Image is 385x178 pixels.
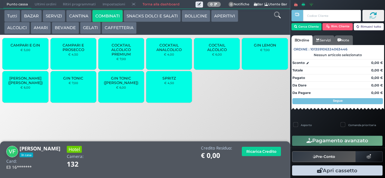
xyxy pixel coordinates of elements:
input: Codice Cliente [303,10,361,21]
label: Asporto [301,123,312,127]
h1: 132 [67,161,95,168]
strong: Da Dare [292,83,306,87]
button: BAZAR [21,10,42,22]
button: Tutti [4,10,20,22]
button: Rimuovi tutto [354,23,384,30]
span: COCKTAIL ALCOLICO PREMIUM [103,43,139,56]
a: Servizi [313,35,334,45]
button: SNACKS DOLCI E SALATI [124,10,181,22]
span: GIN LEMON [254,43,276,47]
button: BOLLICINE [182,10,210,22]
span: COCTAIL ALCOLICO [199,43,235,52]
span: Impostazioni [99,0,128,9]
span: Ritiri programmati [60,0,99,9]
span: Punto cassa [3,0,31,9]
button: CAFFETTERIA [102,22,137,34]
button: Rim. Cliente [322,23,353,30]
small: € 6,00 [212,53,222,56]
button: Cerca Cliente [291,23,322,30]
strong: Totale [292,68,303,72]
strong: Segue [333,99,343,103]
span: GIN TONIC [63,76,83,80]
button: Apri cassetto [292,165,383,176]
button: SERVIZI [43,10,65,22]
button: GELATI [80,22,101,34]
label: Comanda prioritaria [348,123,376,127]
button: ALCOLICI [4,22,30,34]
small: € 6,00 [20,86,30,89]
span: COCKTAIL ANALCOLICO [151,43,187,52]
a: Note [334,35,353,45]
h1: € 0,00 [201,152,232,159]
a: Ordine [291,35,313,45]
small: € 4,50 [68,53,78,56]
h3: Hotel [67,146,82,153]
strong: Pagato [292,76,305,80]
span: GIN TONIC ([PERSON_NAME]) [103,76,139,85]
small: € 7,00 [69,81,78,85]
span: CAMPARI E PROSECCO [55,43,91,52]
div: Nessun articolo selezionato [291,53,384,57]
button: COMBINATI [92,10,123,22]
img: Vincenzo Fumai [6,146,18,158]
strong: 0,00 € [371,76,383,80]
small: € 7,00 [260,48,270,52]
strong: Da Pagare [292,91,311,95]
button: CANTINA [66,10,91,22]
strong: 0,00 € [371,68,383,72]
span: Ordine : [294,47,310,52]
a: Torna alla dashboard [139,0,183,9]
button: AMARI [31,22,51,34]
span: SPRITZ [162,76,176,80]
small: € 4,00 [164,53,174,56]
b: 0 [210,2,213,6]
small: € 4,50 [164,81,174,85]
b: [PERSON_NAME] [20,145,60,152]
small: € 7,00 [116,57,126,61]
button: APERITIVI [211,10,238,22]
strong: 0,00 € [371,61,383,65]
small: € 5,00 [20,48,30,52]
small: € 6,00 [116,86,126,89]
h4: Camera: [67,154,84,159]
span: [PERSON_NAME] ([PERSON_NAME]) [8,76,43,85]
button: Ricarica Credito [242,147,281,156]
span: 0 [229,2,234,7]
button: Pre-Conto [292,151,356,162]
span: CAMPARI E GIN [11,43,40,47]
button: Pagamento avanzato [292,136,383,146]
h4: Card: [6,159,17,164]
button: BEVANDE [52,22,79,34]
strong: Sconto [292,60,305,65]
span: In casa [20,152,33,157]
span: Ultimi ordini [31,0,60,9]
strong: 0,00 € [371,91,383,95]
strong: 0,00 € [371,83,383,87]
span: 101359106324063446 [310,47,347,52]
h4: Credito Residuo: [201,146,232,150]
